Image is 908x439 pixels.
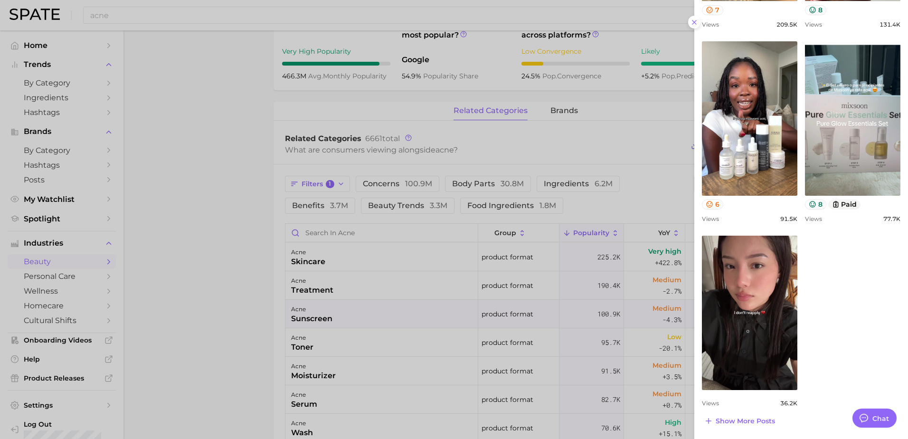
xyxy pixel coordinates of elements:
span: Show more posts [716,417,775,425]
button: 8 [805,5,826,15]
span: Views [805,21,822,28]
button: Show more posts [702,414,777,428]
span: Views [702,215,719,222]
span: 131.4k [880,21,900,28]
span: Views [702,400,719,407]
button: 6 [702,200,723,210]
span: 209.5k [776,21,797,28]
span: 91.5k [780,215,797,222]
button: 8 [805,200,826,210]
span: 77.7k [883,215,900,222]
span: Views [702,21,719,28]
button: paid [828,200,861,210]
button: 7 [702,5,723,15]
span: 36.2k [780,400,797,407]
span: Views [805,215,822,222]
